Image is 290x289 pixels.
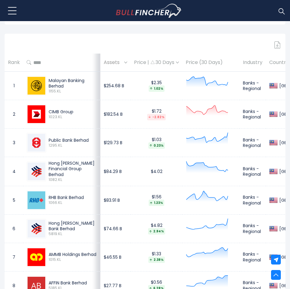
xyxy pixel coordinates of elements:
[28,248,45,266] img: 1015.KL.png
[134,251,179,263] div: $1.33
[148,228,165,235] div: 2.94%
[5,72,23,100] td: 1
[5,129,23,157] td: 3
[147,114,166,120] div: -2.82%
[49,89,97,94] span: 1155.KL
[5,157,23,186] td: 4
[100,100,131,129] td: $182.54 B
[240,157,266,186] td: Banks - Regional
[5,214,23,243] td: 6
[182,54,240,72] th: Price (30 Days)
[49,257,97,262] span: 1015.KL
[240,72,266,100] td: Banks - Regional
[240,100,266,129] td: Banks - Regional
[5,186,23,214] td: 5
[28,134,45,152] img: 1295.KL.png
[5,54,23,72] th: Rank
[100,243,131,271] td: $46.55 B
[240,214,266,243] td: Banks - Regional
[5,243,23,271] td: 7
[134,108,179,120] div: $1.72
[49,200,97,205] span: 1066.KL
[100,157,131,186] td: $84.29 B
[116,4,182,18] img: Bullfincher logo
[28,77,45,95] img: 1155.KL.png
[49,143,97,148] span: 1295.KL
[134,169,179,174] div: $4.02
[49,109,97,114] div: CIMB Group
[100,214,131,243] td: $74.66 B
[134,137,179,149] div: $1.03
[49,177,97,182] span: 1082.KL
[49,160,97,177] div: Hong [PERSON_NAME] Financial Group Berhad
[49,280,97,286] div: AFFIN Bank Berhad
[240,186,266,214] td: Banks - Regional
[49,231,97,237] span: 5819.KL
[100,72,131,100] td: $254.68 B
[148,257,165,263] div: 2.38%
[116,4,182,18] a: Go to homepage
[49,114,97,120] span: 1023.KL
[49,220,97,231] div: Hong [PERSON_NAME] Bank Berhad
[28,220,45,238] img: 5819.KL.png
[134,80,179,92] div: $2.35
[240,243,266,271] td: Banks - Regional
[134,223,179,235] div: $4.82
[240,129,266,157] td: Banks - Regional
[104,58,123,67] span: Assets
[28,105,45,123] img: 1023.KL.png
[240,54,266,72] th: Industry
[134,194,179,206] div: $1.56
[49,195,97,200] div: RHB Bank Berhad
[5,100,23,129] td: 2
[149,200,164,206] div: 1.23%
[28,191,45,209] img: 1066.KL.png
[49,252,97,257] div: AMMB Holdings Berhad
[134,59,179,66] div: Price | 30 Days
[148,142,165,149] div: 0.23%
[100,129,131,157] td: $129.73 B
[100,186,131,214] td: $83.91 B
[28,163,45,180] img: 1082.KL.png
[149,85,165,92] div: 1.02%
[49,137,97,143] div: Public Bank Berhad
[49,78,97,89] div: Malayan Banking Berhad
